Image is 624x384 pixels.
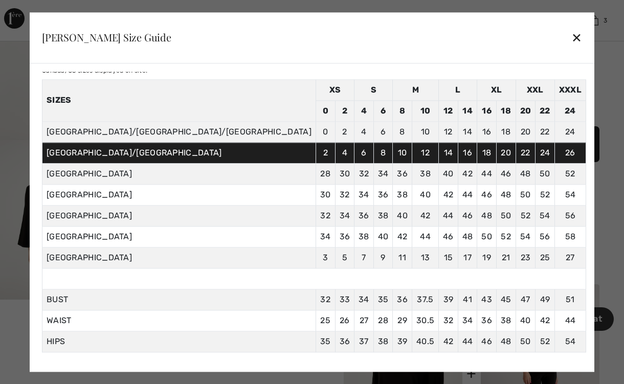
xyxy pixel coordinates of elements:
[443,315,454,325] span: 32
[42,184,316,205] td: [GEOGRAPHIC_DATA]
[24,7,45,16] span: Chat
[316,184,335,205] td: 30
[477,79,516,100] td: XL
[354,79,393,100] td: S
[359,295,369,304] span: 34
[316,79,354,100] td: XS
[571,27,582,49] div: ✕
[477,121,497,142] td: 16
[566,295,575,304] span: 51
[554,142,586,163] td: 26
[412,121,438,142] td: 10
[565,336,576,346] span: 54
[373,100,393,121] td: 6
[496,142,516,163] td: 20
[335,121,354,142] td: 2
[458,184,477,205] td: 44
[536,247,555,268] td: 25
[316,226,335,247] td: 34
[359,336,369,346] span: 37
[458,205,477,226] td: 46
[536,121,555,142] td: 22
[501,315,511,325] span: 38
[412,247,438,268] td: 13
[412,163,438,184] td: 38
[554,205,586,226] td: 56
[536,163,555,184] td: 50
[378,295,389,304] span: 35
[42,226,316,247] td: [GEOGRAPHIC_DATA]
[354,247,374,268] td: 7
[516,205,536,226] td: 52
[516,121,536,142] td: 20
[439,184,458,205] td: 42
[354,226,374,247] td: 38
[354,142,374,163] td: 6
[354,163,374,184] td: 32
[393,79,439,100] td: M
[316,247,335,268] td: 3
[42,32,171,42] div: [PERSON_NAME] Size Guide
[354,205,374,226] td: 36
[354,184,374,205] td: 34
[42,163,316,184] td: [GEOGRAPHIC_DATA]
[373,247,393,268] td: 9
[42,331,316,352] td: HIPS
[393,226,412,247] td: 42
[496,100,516,121] td: 18
[477,184,497,205] td: 46
[393,100,412,121] td: 8
[439,205,458,226] td: 44
[477,247,497,268] td: 19
[320,295,330,304] span: 32
[496,205,516,226] td: 50
[516,163,536,184] td: 48
[316,163,335,184] td: 28
[439,100,458,121] td: 12
[439,247,458,268] td: 15
[340,295,350,304] span: 33
[393,247,412,268] td: 11
[320,336,331,346] span: 35
[443,336,454,346] span: 42
[520,336,531,346] span: 50
[340,336,350,346] span: 36
[554,247,586,268] td: 27
[42,142,316,163] td: [GEOGRAPHIC_DATA]/[GEOGRAPHIC_DATA]
[373,226,393,247] td: 40
[540,315,550,325] span: 42
[458,100,477,121] td: 14
[42,289,316,310] td: BUST
[496,184,516,205] td: 48
[42,205,316,226] td: [GEOGRAPHIC_DATA]
[316,142,335,163] td: 2
[481,336,492,346] span: 46
[501,295,511,304] span: 45
[501,336,511,346] span: 48
[439,79,477,100] td: L
[458,226,477,247] td: 48
[373,163,393,184] td: 34
[481,295,492,304] span: 43
[516,226,536,247] td: 54
[477,100,497,121] td: 16
[477,142,497,163] td: 18
[378,336,389,346] span: 38
[393,142,412,163] td: 10
[316,205,335,226] td: 32
[536,100,555,121] td: 22
[42,310,316,331] td: WAIST
[477,163,497,184] td: 44
[335,226,354,247] td: 36
[462,315,473,325] span: 34
[335,163,354,184] td: 30
[458,163,477,184] td: 42
[373,205,393,226] td: 38
[412,205,438,226] td: 42
[340,315,350,325] span: 26
[335,184,354,205] td: 32
[565,315,576,325] span: 44
[554,100,586,121] td: 24
[481,315,492,325] span: 36
[373,184,393,205] td: 36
